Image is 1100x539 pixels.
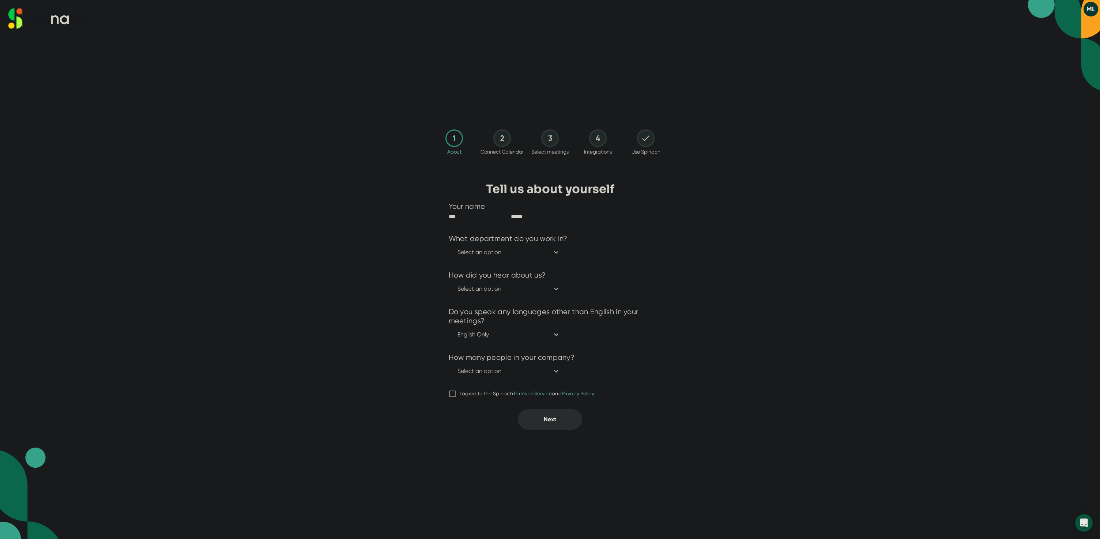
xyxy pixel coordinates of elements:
div: Do you speak any languages other than English in your meetings? [449,307,652,325]
div: How many people in your company? [449,353,575,362]
div: Open Intercom Messenger [1075,514,1093,532]
div: 1 [445,129,463,147]
div: Use Spinach [632,149,660,155]
button: Next [518,409,582,430]
div: Select meetings [531,149,569,155]
span: Select an option [457,248,561,257]
span: Select an option [457,284,561,293]
span: Next [544,416,556,423]
button: Select an option [449,245,569,260]
span: English Only [457,330,561,339]
div: About [447,149,462,155]
div: How did you hear about us? [449,271,546,280]
div: 2 [493,129,511,147]
a: Terms of Service [513,391,552,396]
button: ML [1084,2,1098,16]
div: Integrations [584,149,612,155]
button: Select an option [449,364,569,378]
div: Connect Calendar [481,149,524,155]
span: Select an option [457,367,561,376]
button: English Only [449,327,569,342]
div: 3 [541,129,559,147]
a: Privacy Policy [562,391,594,396]
div: What department do you work in? [449,234,568,243]
h3: Tell us about yourself [486,182,614,196]
button: Select an option [449,282,569,296]
div: Your name [449,202,652,211]
div: 4 [589,129,607,147]
div: I agree to the Spinach and [460,391,595,397]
